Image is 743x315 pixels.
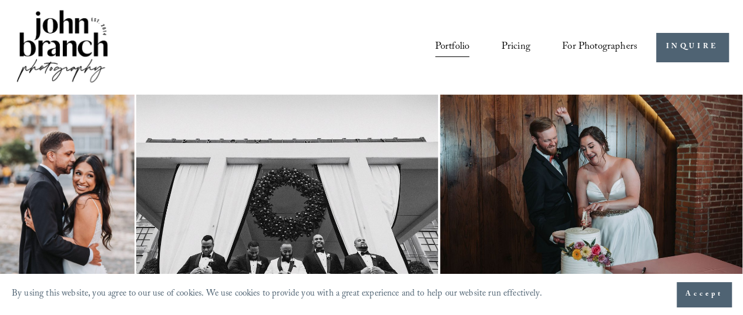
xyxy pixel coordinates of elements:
img: Group of men in tuxedos standing under a large wreath on a building's entrance. [136,95,438,296]
button: Accept [677,282,731,307]
p: By using this website, you agree to our use of cookies. We use cookies to provide you with a grea... [12,286,542,303]
img: John Branch IV Photography [15,8,110,87]
a: INQUIRE [656,33,728,62]
a: folder dropdown [562,36,637,58]
span: For Photographers [562,38,637,57]
a: Pricing [501,36,530,58]
span: Accept [685,289,722,300]
a: Portfolio [435,36,470,58]
img: A couple is playfully cutting their wedding cake. The bride is wearing a white strapless gown, an... [440,95,742,296]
